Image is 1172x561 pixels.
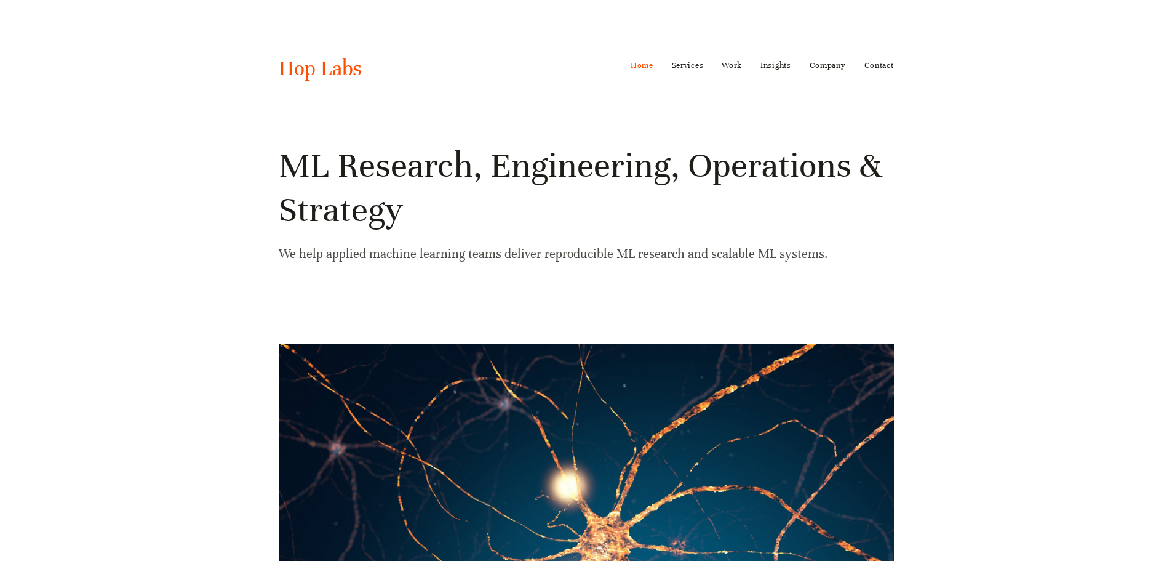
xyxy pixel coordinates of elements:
a: Services [672,55,704,75]
a: Home [631,55,653,75]
a: Contact [864,55,894,75]
h1: ML Research, Engineering, Operations & Strategy [279,143,894,232]
a: Insights [760,55,791,75]
a: Company [810,55,846,75]
a: Work [722,55,742,75]
p: We help applied machine learning teams deliver reproducible ML research and scalable ML systems. [279,243,894,265]
a: Hop Labs [279,55,362,81]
